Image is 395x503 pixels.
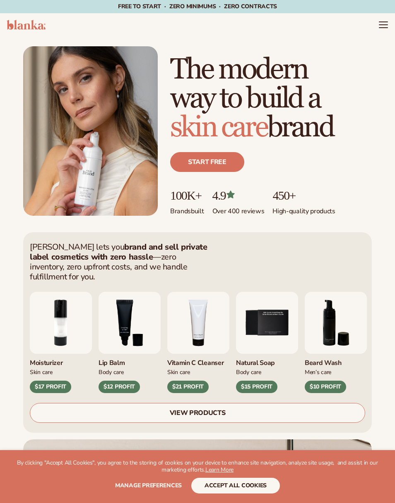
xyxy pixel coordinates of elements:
[305,381,346,393] div: $10 PROFIT
[17,460,378,474] p: By clicking "Accept All Cookies", you agree to the storing of cookies on your device to enhance s...
[30,367,92,376] div: Skin Care
[305,367,367,376] div: Men’s Care
[30,242,208,282] p: [PERSON_NAME] lets you —zero inventory, zero upfront costs, and we handle fulfillment for you.
[99,354,161,367] div: Lip Balm
[170,188,204,202] p: 100K+
[167,354,229,367] div: Vitamin C Cleanser
[191,478,280,493] button: accept all cookies
[30,381,71,393] div: $17 PROFIT
[236,367,298,376] div: Body Care
[305,354,367,367] div: Beard Wash
[167,367,229,376] div: Skin Care
[170,55,372,142] h1: The modern way to build a brand
[99,367,161,376] div: Body Care
[305,292,367,354] img: Foaming beard wash.
[236,381,277,393] div: $15 PROFIT
[30,354,92,367] div: Moisturizer
[167,292,229,354] img: Vitamin c cleanser.
[272,202,335,216] p: High-quality products
[30,292,92,393] div: 2 / 9
[167,292,229,393] div: 4 / 9
[118,2,277,10] span: Free to start · ZERO minimums · ZERO contracts
[30,241,207,262] strong: brand and sell private label cosmetics with zero hassle
[170,110,267,145] span: skin care
[30,292,92,354] img: Moisturizing lotion.
[205,466,234,474] a: Learn More
[115,482,182,489] span: Manage preferences
[305,292,367,393] div: 6 / 9
[212,188,265,202] p: 4.9
[115,478,182,493] button: Manage preferences
[170,202,204,216] p: Brands built
[272,188,335,202] p: 450+
[212,202,265,216] p: Over 400 reviews
[7,20,46,30] img: logo
[170,152,244,172] a: Start free
[99,381,140,393] div: $12 PROFIT
[23,46,158,216] img: Female holding tanning mousse.
[30,403,365,423] a: VIEW PRODUCTS
[236,292,298,354] img: Nature bar of soap.
[99,292,161,354] img: Smoothing lip balm.
[236,354,298,367] div: Natural Soap
[167,381,209,393] div: $21 PROFIT
[378,20,388,30] summary: Menu
[236,292,298,393] div: 5 / 9
[99,292,161,393] div: 3 / 9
